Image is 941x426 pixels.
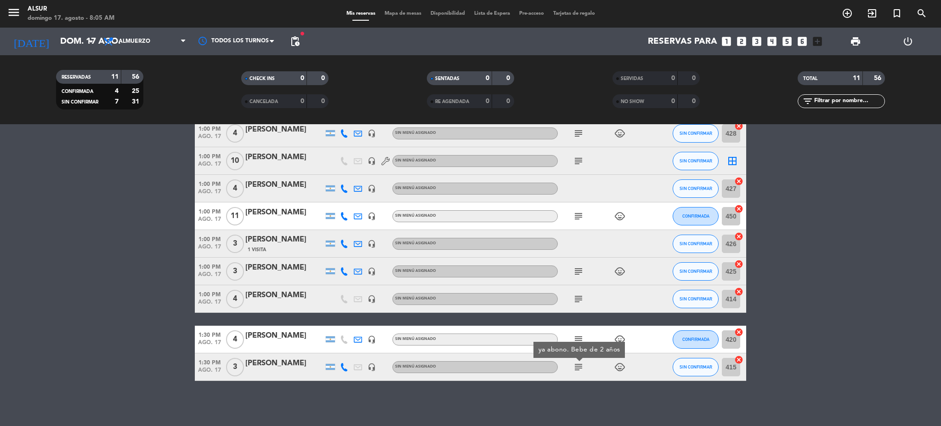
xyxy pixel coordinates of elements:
[549,11,600,16] span: Tarjetas de regalo
[573,294,584,305] i: subject
[395,242,436,245] span: Sin menú asignado
[813,96,884,106] input: Filtrar por nombre...
[673,290,719,308] button: SIN CONFIRMAR
[734,355,743,364] i: cancel
[573,266,584,277] i: subject
[486,75,489,81] strong: 0
[226,235,244,253] span: 3
[614,266,625,277] i: child_care
[132,98,141,105] strong: 31
[734,177,743,186] i: cancel
[614,362,625,373] i: child_care
[395,131,436,135] span: Sin menú asignado
[395,214,436,218] span: Sin menú asignado
[119,38,150,45] span: Almuerzo
[734,328,743,337] i: cancel
[321,75,327,81] strong: 0
[435,76,459,81] span: SENTADAS
[470,11,515,16] span: Lista de Espera
[195,161,224,172] span: ago. 17
[680,158,712,163] span: SIN CONFIRMAR
[195,216,224,227] span: ago. 17
[673,262,719,281] button: SIN CONFIRMAR
[226,152,244,170] span: 10
[300,75,304,81] strong: 0
[195,340,224,350] span: ago. 17
[195,178,224,189] span: 1:00 PM
[249,99,278,104] span: CANCELADA
[673,124,719,143] button: SIN CONFIRMAR
[621,99,644,104] span: NO SHOW
[486,98,489,104] strong: 0
[368,212,376,220] i: headset_mic
[734,259,743,269] i: cancel
[395,186,436,190] span: Sin menú asignado
[195,244,224,254] span: ago. 17
[850,36,861,47] span: print
[506,75,512,81] strong: 0
[195,206,224,216] span: 1:00 PM
[132,88,141,94] strong: 25
[673,235,719,253] button: SIN CONFIRMAR
[692,98,697,104] strong: 0
[916,8,927,19] i: search
[426,11,470,16] span: Disponibilidad
[802,96,813,107] i: filter_list
[680,364,712,369] span: SIN CONFIRMAR
[766,35,778,47] i: looks_4
[115,98,119,105] strong: 7
[195,288,224,299] span: 1:00 PM
[7,6,21,23] button: menu
[395,269,436,273] span: Sin menú asignado
[195,367,224,378] span: ago. 17
[195,133,224,144] span: ago. 17
[853,75,860,81] strong: 11
[734,287,743,296] i: cancel
[111,74,119,80] strong: 11
[226,358,244,376] span: 3
[734,121,743,131] i: cancel
[573,128,584,139] i: subject
[380,11,426,16] span: Mapa de mesas
[245,357,323,369] div: [PERSON_NAME]
[62,100,98,104] span: SIN CONFIRMAR
[803,76,817,81] span: TOTAL
[245,124,323,136] div: [PERSON_NAME]
[226,124,244,143] span: 4
[226,179,244,198] span: 4
[573,362,584,373] i: subject
[621,76,643,81] span: SERVIDAS
[842,8,853,19] i: add_circle_outline
[867,8,878,19] i: exit_to_app
[245,234,323,246] div: [PERSON_NAME]
[614,211,625,222] i: child_care
[368,184,376,193] i: headset_mic
[7,6,21,19] i: menu
[300,98,304,104] strong: 0
[245,151,323,163] div: [PERSON_NAME]
[195,329,224,340] span: 1:30 PM
[692,75,697,81] strong: 0
[195,271,224,282] span: ago. 17
[671,75,675,81] strong: 0
[226,290,244,308] span: 4
[289,36,300,47] span: pending_actions
[673,179,719,198] button: SIN CONFIRMAR
[671,98,675,104] strong: 0
[248,246,266,253] span: 1 Visita
[195,150,224,161] span: 1:00 PM
[62,75,91,80] span: RESERVADAS
[245,262,323,274] div: [PERSON_NAME]
[435,99,469,104] span: RE AGENDADA
[62,89,93,94] span: CONFIRMADA
[682,213,709,219] span: CONFIRMADA
[796,35,808,47] i: looks_6
[648,36,717,46] span: Reservas para
[245,207,323,219] div: [PERSON_NAME]
[506,98,512,104] strong: 0
[395,337,436,341] span: Sin menú asignado
[368,267,376,276] i: headset_mic
[573,334,584,345] i: subject
[195,357,224,367] span: 1:30 PM
[28,5,114,14] div: Alsur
